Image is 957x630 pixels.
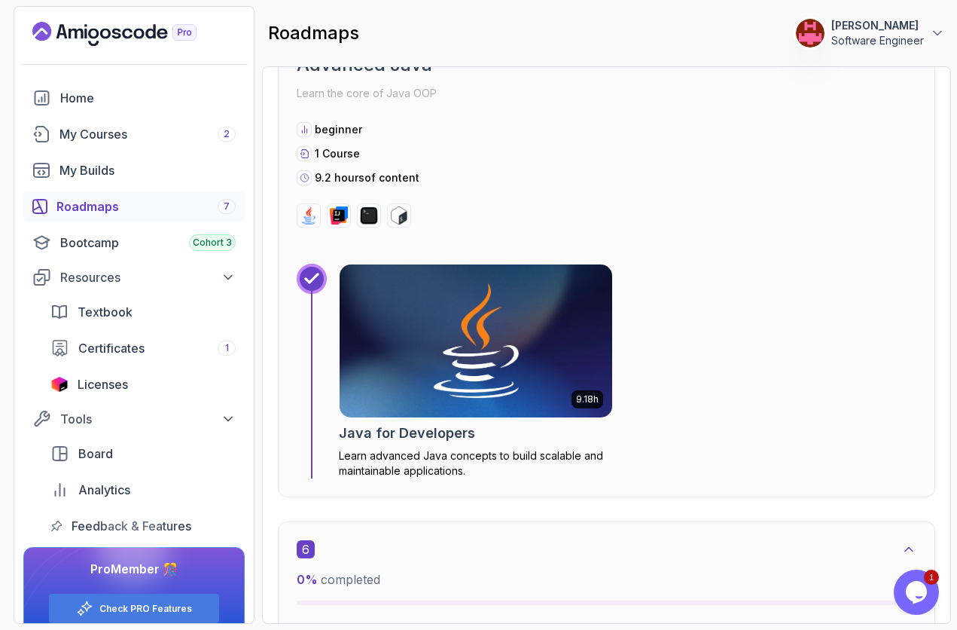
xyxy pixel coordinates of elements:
[41,297,245,327] a: textbook
[297,83,916,104] p: Learn the core of Java OOP
[315,122,362,137] p: beginner
[297,572,380,587] span: completed
[831,18,924,33] p: [PERSON_NAME]
[297,572,318,587] span: 0 %
[41,511,245,541] a: feedback
[360,206,378,225] img: terminal logo
[23,405,245,433] button: Tools
[23,119,245,149] a: courses
[41,439,245,469] a: board
[339,264,613,478] a: Java for Developers card9.18hJava for DevelopersLearn advanced Java concepts to build scalable an...
[315,147,360,160] span: 1 Course
[60,268,236,286] div: Resources
[23,191,245,222] a: roadmaps
[23,264,245,291] button: Resources
[50,377,69,392] img: jetbrains icon
[390,206,408,225] img: bash logo
[99,603,192,615] a: Check PRO Features
[330,206,348,225] img: intellij logo
[333,261,619,421] img: Java for Developers card
[339,448,613,479] p: Learn advanced Java concepts to build scalable and maintainable applications.
[576,393,599,405] p: 9.18h
[56,197,236,216] div: Roadmaps
[48,593,220,624] button: Check PRO Features
[23,228,245,258] a: bootcamp
[78,339,145,357] span: Certificates
[59,161,236,179] div: My Builds
[41,333,245,363] a: certificates
[795,18,945,48] button: user profile image[PERSON_NAME]Software Engineer
[23,83,245,113] a: home
[300,206,318,225] img: java logo
[78,445,113,463] span: Board
[78,375,128,393] span: Licenses
[193,237,232,249] span: Cohort 3
[41,475,245,505] a: analytics
[796,19,824,47] img: user profile image
[60,410,236,428] div: Tools
[60,89,236,107] div: Home
[41,369,245,399] a: licenses
[72,517,191,535] span: Feedback & Features
[315,170,419,185] p: 9.2 hours of content
[225,342,229,354] span: 1
[268,21,359,45] h2: roadmaps
[831,33,924,48] p: Software Engineer
[78,303,133,321] span: Textbook
[894,570,942,615] iframe: chat widget
[297,540,315,558] span: 6
[32,22,231,46] a: Landing page
[60,234,236,252] div: Bootcamp
[78,481,130,499] span: Analytics
[224,200,230,213] span: 7
[224,128,230,140] span: 2
[59,125,236,143] div: My Courses
[339,423,475,444] h2: Java for Developers
[23,155,245,185] a: builds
